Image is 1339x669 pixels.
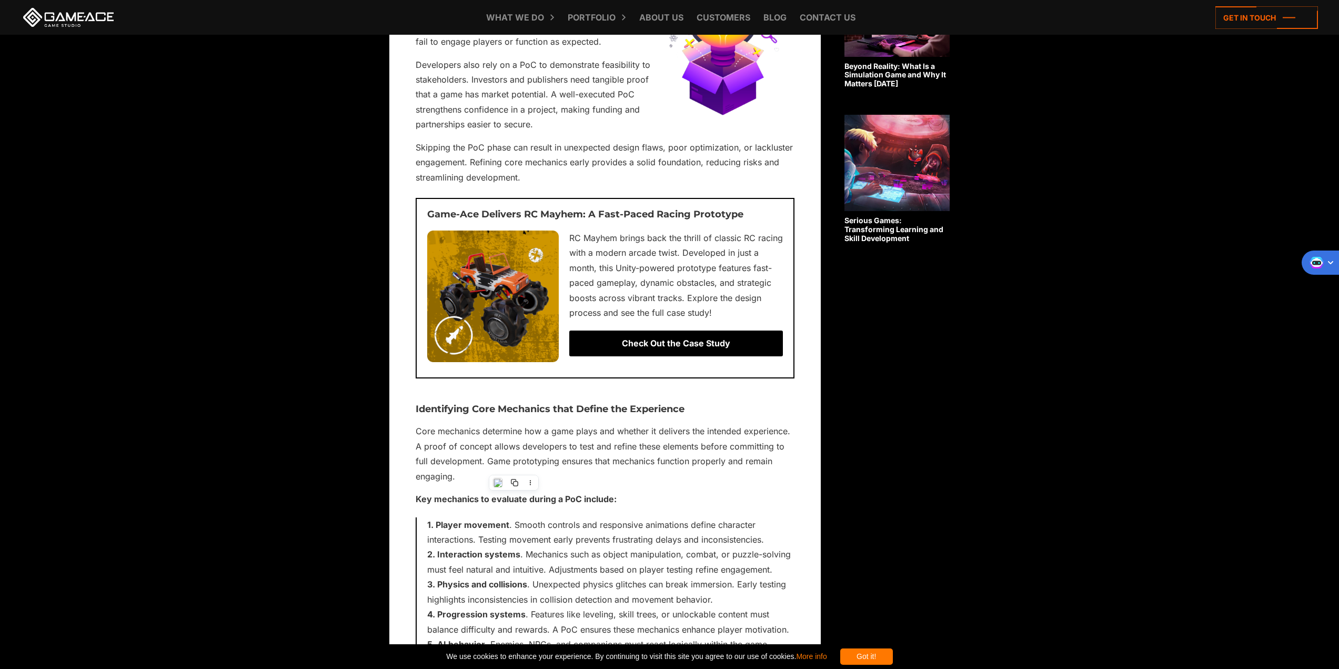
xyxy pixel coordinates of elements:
div: Got it! [840,648,893,665]
div: Check Out the Case Study [569,331,783,356]
strong: Physics and collisions [437,579,527,590]
strong: Player movement [436,520,509,530]
strong: AI behavior [437,639,485,650]
a: Get in touch [1215,6,1318,29]
li: . Unexpected physics glitches can break immersion. Early testing highlights inconsistencies in co... [427,577,794,607]
li: . Features like leveling, skill trees, or unlockable content must balance difficulty and rewards.... [427,607,794,637]
h3: Identifying Core Mechanics that Define the Experience [416,404,794,415]
li: . Enemies, NPCs, and companions must react logically within the game world. Testing AI responses ... [427,637,794,667]
strong: Progression systems [437,609,526,620]
span: We use cookies to enhance your experience. By continuing to visit this site you agree to our use ... [446,648,827,665]
p: Core mechanics determine how a game plays and whether it delivers the intended experience. A proo... [416,424,794,484]
a: Check Out the Case Study [427,331,783,356]
strong: Interaction systems [437,549,520,560]
h3: Game-Ace Delivers RC Mayhem: A Fast-Paced Racing Prototype [427,209,783,220]
li: . Mechanics such as object manipulation, combat, or puzzle-solving must feel natural and intuitiv... [427,547,794,577]
p: Developers also rely on a PoC to demonstrate feasibility to stakeholders. Investors and publisher... [416,57,794,132]
p: Skipping the PoC phase can result in unexpected design flaws, poor optimization, or lackluster en... [416,140,794,185]
p: RC Mayhem brings back the thrill of classic RC racing with a modern arcade twist. Developed in ju... [427,231,783,321]
img: Related [844,115,950,211]
p: Key mechanics to evaluate during a PoC include: [416,492,794,506]
a: Serious Games: Transforming Learning and Skill Development [844,115,950,243]
li: . Smooth controls and responsive animations define character interactions. Testing movement early... [427,517,794,547]
img: RC Mayhem [427,231,559,362]
a: More info [796,652,827,661]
